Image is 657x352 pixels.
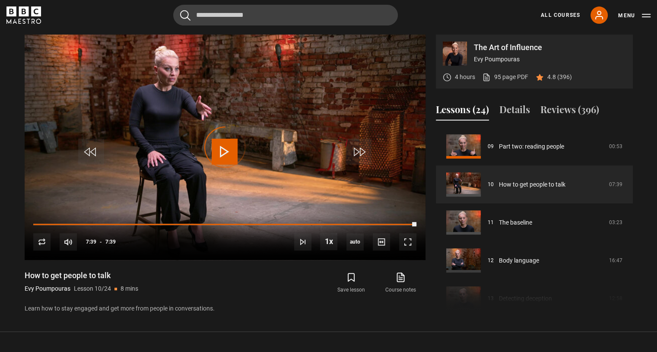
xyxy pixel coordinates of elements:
button: Replay [33,233,51,251]
button: Mute [60,233,77,251]
p: Evy Poumpouras [474,55,626,64]
button: Playback Rate [320,233,337,250]
button: Save lesson [327,270,376,295]
a: 95 page PDF [482,73,528,82]
button: Reviews (396) [540,102,599,121]
div: Current quality: 720p [346,233,364,251]
button: Submit the search query [180,10,190,21]
button: Lessons (24) [436,102,489,121]
svg: BBC Maestro [6,6,41,24]
a: The baseline [499,218,532,227]
p: 4 hours [455,73,475,82]
a: How to get people to talk [499,180,565,189]
a: Body language [499,256,539,265]
p: Evy Poumpouras [25,284,70,293]
button: Details [499,102,530,121]
a: Part two: reading people [499,142,564,151]
input: Search [173,5,398,25]
h1: How to get people to talk [25,270,138,281]
span: 7:39 [86,234,96,250]
button: Fullscreen [399,233,416,251]
p: Lesson 10/24 [74,284,111,293]
p: 8 mins [121,284,138,293]
p: Learn how to stay engaged and get more from people in conversations. [25,304,425,313]
a: Course notes [376,270,425,295]
p: The Art of Influence [474,44,626,51]
span: 7:39 [105,234,116,250]
button: Next Lesson [294,233,311,251]
button: Captions [373,233,390,251]
span: - [100,239,102,245]
a: All Courses [541,11,580,19]
button: Toggle navigation [618,11,651,20]
p: 4.8 (396) [547,73,572,82]
div: Progress Bar [33,224,416,225]
span: auto [346,233,364,251]
video-js: Video Player [25,35,425,260]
